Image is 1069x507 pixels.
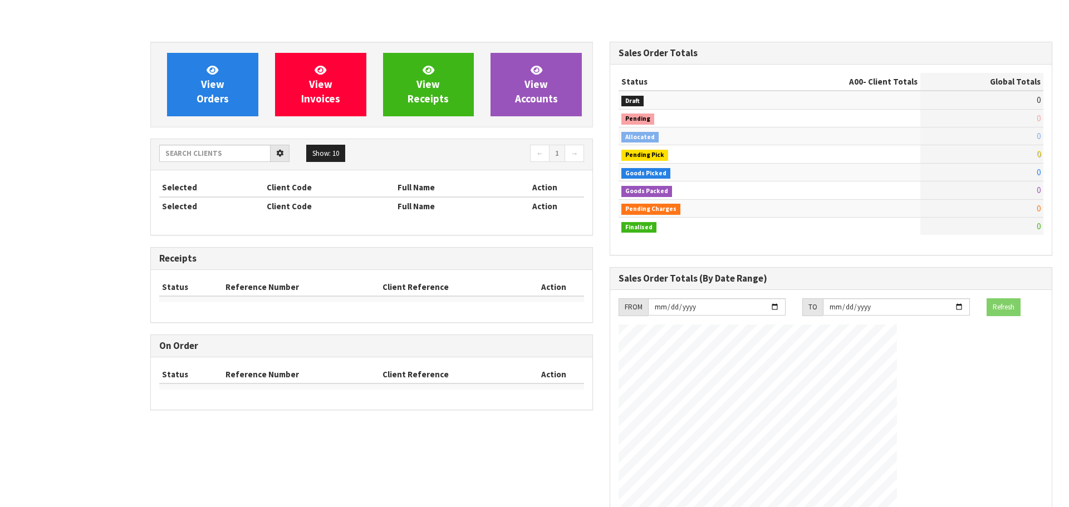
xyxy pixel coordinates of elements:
[621,114,654,125] span: Pending
[1037,113,1041,124] span: 0
[167,53,258,116] a: ViewOrders
[565,145,584,163] a: →
[505,179,584,196] th: Action
[383,53,474,116] a: ViewReceipts
[301,63,340,105] span: View Invoices
[621,150,668,161] span: Pending Pick
[395,197,505,215] th: Full Name
[159,341,584,351] h3: On Order
[619,298,648,316] div: FROM
[159,197,264,215] th: Selected
[505,197,584,215] th: Action
[621,222,656,233] span: Finalised
[759,73,920,91] th: - Client Totals
[1037,203,1041,214] span: 0
[408,63,449,105] span: View Receipts
[159,253,584,264] h3: Receipts
[306,145,345,163] button: Show: 10
[621,132,659,143] span: Allocated
[802,298,823,316] div: TO
[619,273,1043,284] h3: Sales Order Totals (By Date Range)
[619,48,1043,58] h3: Sales Order Totals
[159,366,223,383] th: Status
[197,63,229,105] span: View Orders
[515,63,558,105] span: View Accounts
[1037,167,1041,178] span: 0
[159,145,271,162] input: Search clients
[1037,131,1041,141] span: 0
[621,168,670,179] span: Goods Picked
[920,73,1043,91] th: Global Totals
[380,278,523,296] th: Client Reference
[264,179,395,196] th: Client Code
[621,96,644,107] span: Draft
[264,197,395,215] th: Client Code
[159,278,223,296] th: Status
[223,278,380,296] th: Reference Number
[380,366,523,383] th: Client Reference
[621,204,680,215] span: Pending Charges
[530,145,550,163] a: ←
[223,366,380,383] th: Reference Number
[849,76,863,87] span: A00
[1037,221,1041,232] span: 0
[619,73,759,91] th: Status
[380,145,584,164] nav: Page navigation
[275,53,366,116] a: ViewInvoices
[523,366,584,383] th: Action
[159,179,264,196] th: Selected
[549,145,565,163] a: 1
[621,186,672,197] span: Goods Packed
[1037,95,1041,105] span: 0
[987,298,1021,316] button: Refresh
[491,53,582,116] a: ViewAccounts
[523,278,584,296] th: Action
[395,179,505,196] th: Full Name
[1037,149,1041,159] span: 0
[1037,185,1041,195] span: 0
